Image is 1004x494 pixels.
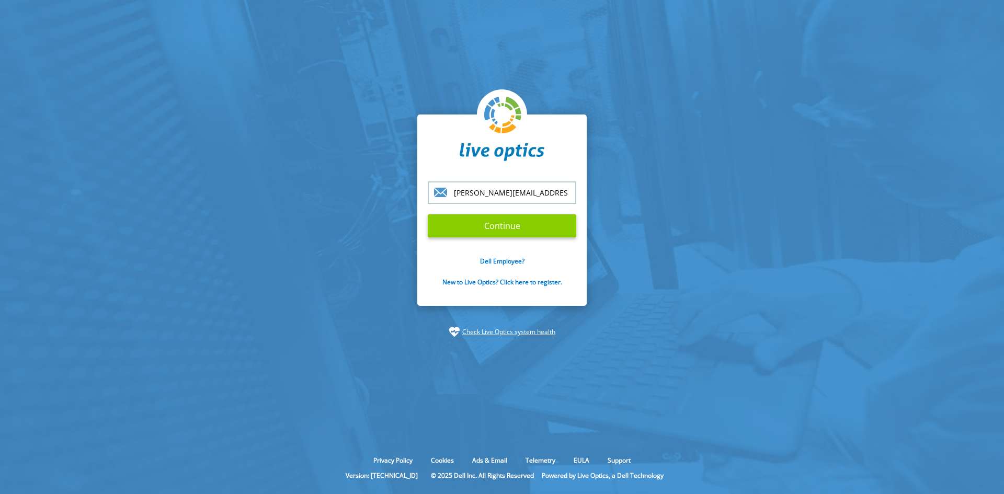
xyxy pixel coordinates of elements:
img: liveoptics-word.svg [460,143,544,162]
a: New to Live Optics? Click here to register. [442,278,562,286]
a: Support [600,456,638,465]
a: Dell Employee? [480,257,524,266]
input: email@address.com [428,181,576,204]
a: Check Live Optics system health [462,327,555,337]
input: Continue [428,214,576,237]
li: © 2025 Dell Inc. All Rights Reserved [426,471,539,480]
img: liveoptics-logo.svg [484,97,522,134]
li: Powered by Live Optics, a Dell Technology [542,471,664,480]
img: status-check-icon.svg [449,327,460,337]
a: EULA [566,456,597,465]
li: Version: [TECHNICAL_ID] [340,471,423,480]
a: Telemetry [518,456,563,465]
a: Cookies [423,456,462,465]
a: Privacy Policy [366,456,420,465]
a: Ads & Email [464,456,515,465]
